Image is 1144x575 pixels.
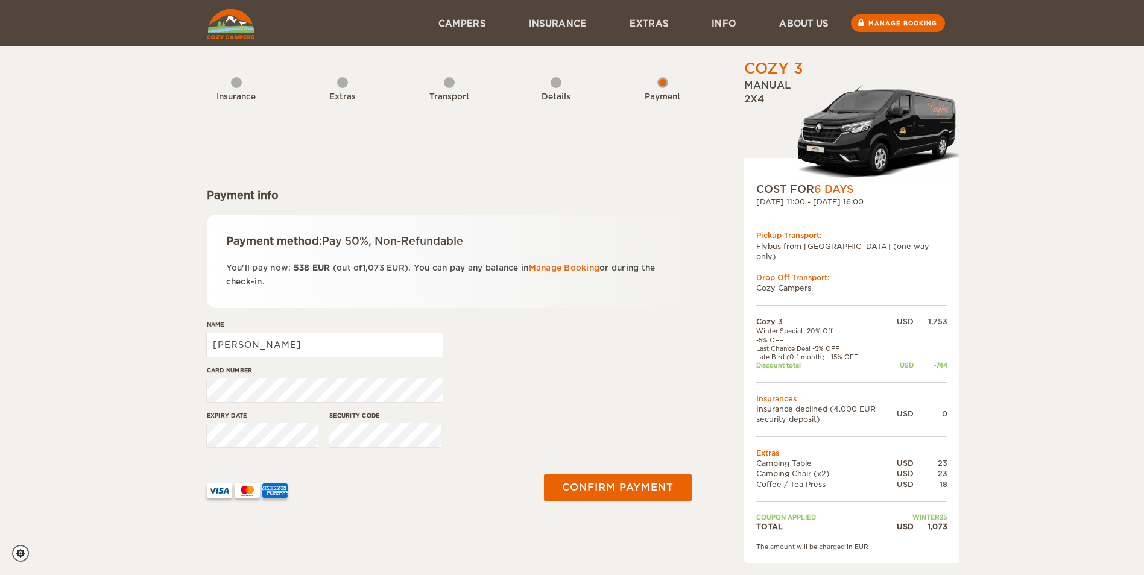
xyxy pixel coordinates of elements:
label: Card number [207,366,443,375]
div: Extras [309,92,376,103]
div: Payment info [207,188,692,203]
a: Cookie settings [12,545,37,562]
label: Name [207,320,443,329]
span: 538 [294,263,310,272]
div: Manual 2x4 [744,79,959,182]
div: Cozy 3 [744,58,803,79]
td: Camping Chair (x2) [756,468,897,479]
img: Cozy Campers [207,9,254,39]
div: USD [897,521,914,532]
td: Insurance declined (4.000 EUR security deposit) [756,404,897,424]
div: 23 [914,458,947,468]
div: USD [897,479,914,489]
div: Details [523,92,589,103]
td: TOTAL [756,521,897,532]
img: AMEX [262,483,288,498]
img: mastercard [235,483,260,498]
img: VISA [207,483,232,498]
span: EUR [387,263,405,272]
div: Payment method: [226,234,673,248]
div: Insurance [203,92,270,103]
td: Coffee / Tea Press [756,479,897,489]
td: Cozy 3 [756,316,897,327]
div: 1,073 [914,521,947,532]
td: Last Chance Deal -5% OFF [756,344,897,353]
div: USD [897,458,914,468]
div: Transport [416,92,482,103]
td: Camping Table [756,458,897,468]
div: The amount will be charged in EUR [756,542,947,551]
div: [DATE] 11:00 - [DATE] 16:00 [756,196,947,207]
img: Langur-m-c-logo-2.png [792,83,959,182]
div: -744 [914,361,947,369]
div: 18 [914,479,947,489]
td: Winter Special -20% Off [756,327,897,335]
a: Manage Booking [529,263,600,272]
button: Confirm payment [544,474,692,501]
div: 23 [914,468,947,479]
td: Late Bird (0-1 month): -15% OFF [756,353,897,361]
td: Discount total [756,361,897,369]
div: 0 [914,409,947,419]
div: USD [897,468,914,479]
td: Extras [756,448,947,458]
td: Insurances [756,394,947,404]
td: WINTER25 [897,513,947,521]
span: 6 Days [814,183,853,195]
div: Drop Off Transport: [756,272,947,283]
div: USD [897,361,914,369]
div: 1,753 [914,316,947,327]
td: -5% OFF [756,336,897,344]
div: COST FOR [756,182,947,196]
td: Cozy Campers [756,283,947,293]
div: USD [897,316,914,327]
p: You'll pay now: (out of ). You can pay any balance in or during the check-in. [226,261,673,289]
label: Security code [329,411,441,420]
label: Expiry date [207,411,319,420]
div: Payment [630,92,696,103]
span: Pay 50%, Non-Refundable [322,235,463,247]
td: Coupon applied [756,513,897,521]
span: 1,073 [362,263,384,272]
span: EUR [312,263,330,272]
div: Pickup Transport: [756,230,947,240]
div: USD [897,409,914,419]
a: Manage booking [851,14,945,32]
td: Flybus from [GEOGRAPHIC_DATA] (one way only) [756,241,947,262]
